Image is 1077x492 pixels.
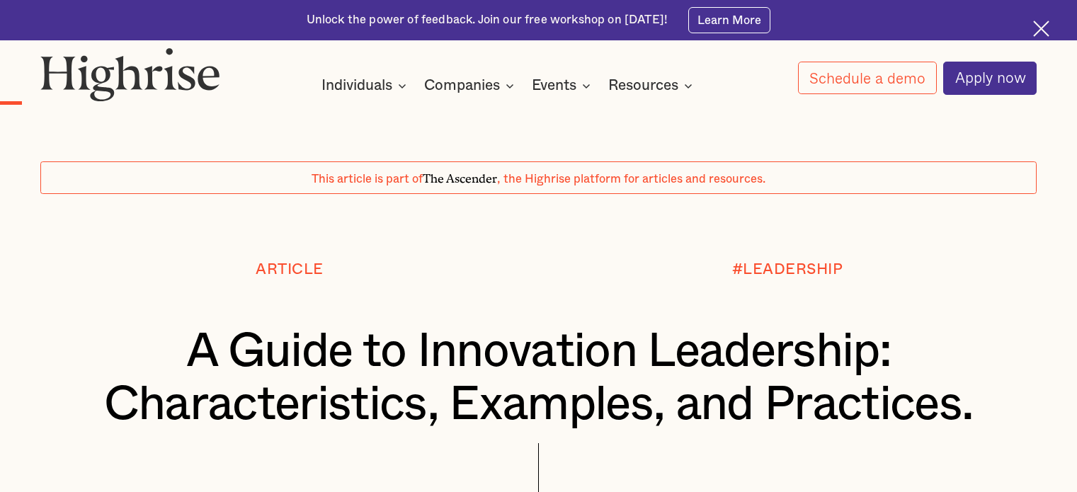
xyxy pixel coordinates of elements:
[307,12,668,28] div: Unlock the power of feedback. Join our free workshop on [DATE]!
[608,77,678,94] div: Resources
[312,173,423,185] span: This article is part of
[688,7,771,33] a: Learn More
[256,261,324,278] div: Article
[321,77,392,94] div: Individuals
[424,77,518,94] div: Companies
[532,77,595,94] div: Events
[532,77,576,94] div: Events
[1033,21,1049,37] img: Cross icon
[732,261,843,278] div: #LEADERSHIP
[40,47,220,102] img: Highrise logo
[82,325,996,430] h1: A Guide to Innovation Leadership: Characteristics, Examples, and Practices.
[423,169,497,183] span: The Ascender
[497,173,765,185] span: , the Highrise platform for articles and resources.
[798,62,937,94] a: Schedule a demo
[424,77,500,94] div: Companies
[321,77,411,94] div: Individuals
[943,62,1037,95] a: Apply now
[608,77,697,94] div: Resources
